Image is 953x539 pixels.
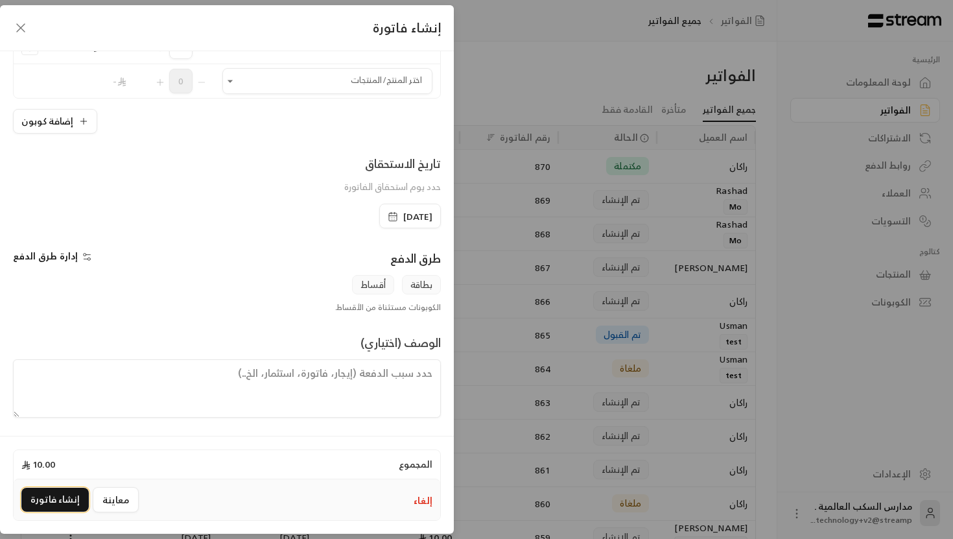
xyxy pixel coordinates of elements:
[360,332,441,353] span: الوصف (اختياري)
[344,178,441,195] span: حدد يوم استحقاق الفاتورة
[222,73,238,89] button: Open
[13,248,78,264] span: إدارة طرق الدفع
[6,302,447,313] div: الكوبونات مستثناة من الأقساط.
[352,275,394,294] span: أقساط
[169,69,193,93] span: 0
[344,154,441,173] div: تاريخ الاستحقاق
[399,458,432,471] span: المجموع
[390,248,441,269] span: طرق الدفع
[403,210,432,223] span: [DATE]
[46,64,130,98] td: -
[402,275,441,294] span: بطاقة
[93,487,139,512] button: معاينة
[414,494,432,507] button: إلغاء
[373,16,441,39] span: إنشاء فاتورة
[21,458,55,471] span: 10.00
[13,109,97,134] button: إضافة كوبون
[21,488,89,512] button: إنشاء فاتورة
[13,5,441,99] table: Selected Products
